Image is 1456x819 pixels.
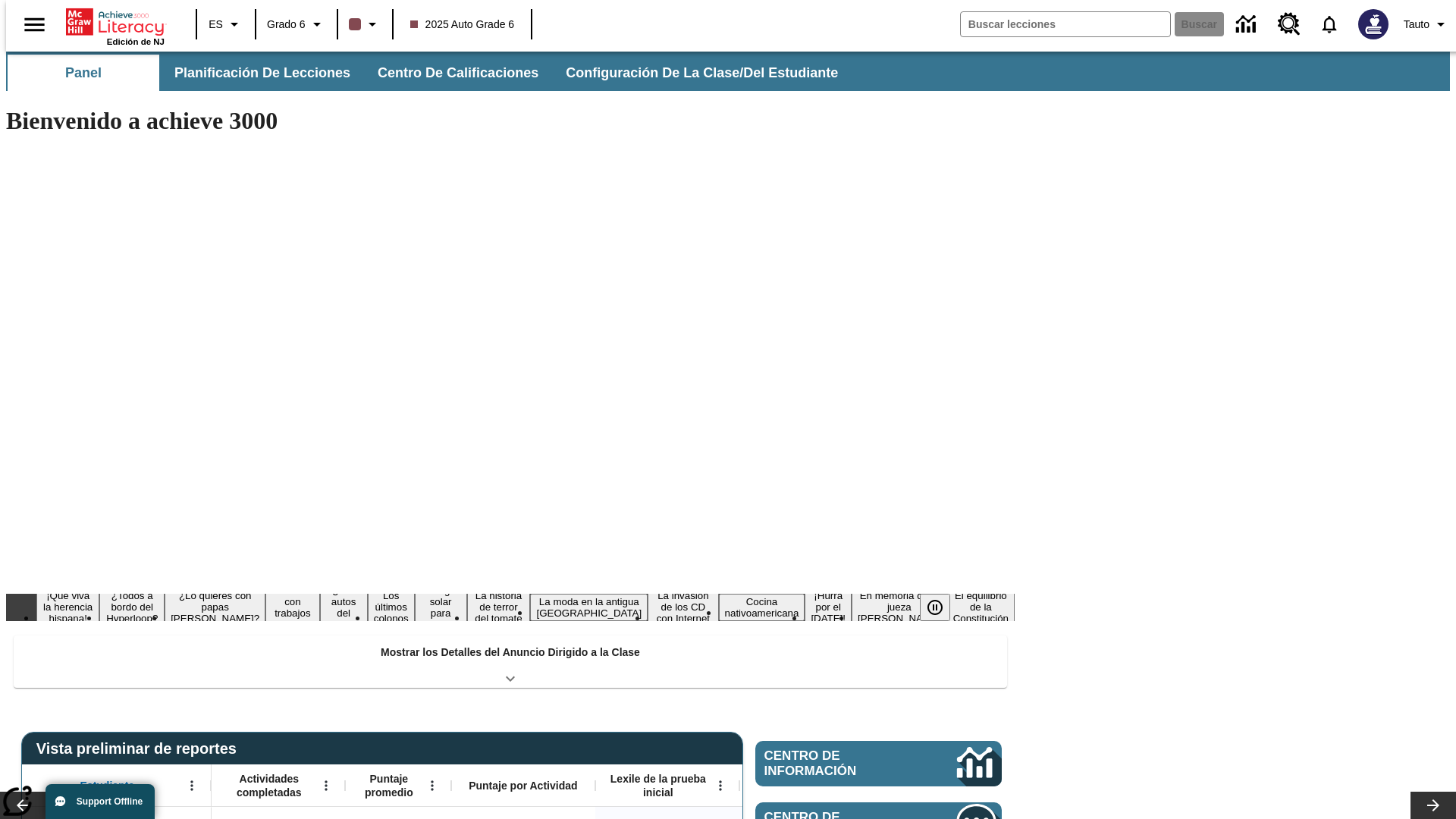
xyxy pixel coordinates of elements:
span: Edición de NJ [107,37,165,46]
button: Abrir el menú lateral [12,2,57,47]
button: Abrir menú [180,774,203,797]
img: Avatar [1358,9,1389,39]
button: Diapositiva 10 La invasión de los CD con Internet [648,588,718,626]
button: Diapositiva 3 ¿Lo quieres con papas fritas? [165,588,265,626]
button: Grado: Grado 6, Elige un grado [261,11,332,38]
button: Configuración de la clase/del estudiante [554,55,850,91]
span: Puntaje promedio [353,772,425,799]
span: Lexile de la prueba inicial [603,772,714,799]
button: Diapositiva 9 La moda en la antigua Roma [530,594,648,621]
a: Notificaciones [1310,5,1349,44]
span: Vista preliminar de reportes [36,740,244,758]
button: Diapositiva 1 ¡Que viva la herencia hispana! [36,588,99,626]
button: Diapositiva 14 El equilibrio de la Constitución [947,588,1015,626]
button: Carrusel de lecciones, seguir [1410,792,1456,819]
button: Diapositiva 4 Niños con trabajos sucios [265,582,319,632]
p: Mostrar los Detalles del Anuncio Dirigido a la Clase [381,645,640,661]
div: Mostrar los Detalles del Anuncio Dirigido a la Clase [14,635,1007,688]
button: Diapositiva 7 Energía solar para todos [415,582,467,632]
button: El color de la clase es café oscuro. Cambiar el color de la clase. [343,11,388,38]
button: Escoja un nuevo avatar [1349,5,1398,44]
span: 2025 Auto Grade 6 [410,17,515,33]
span: ES [209,17,223,33]
button: Diapositiva 2 ¿Todos a bordo del Hyperloop? [99,588,165,626]
button: Diapositiva 8 La historia de terror del tomate [467,588,531,626]
div: Subbarra de navegación [6,52,1450,91]
button: Panel [8,55,159,91]
span: Grado 6 [267,17,306,33]
span: Actividades completadas [219,772,319,799]
input: Buscar campo [961,12,1170,36]
a: Centro de información [1227,4,1269,45]
button: Diapositiva 12 ¡Hurra por el Día de la Constitución! [805,588,852,626]
a: Centro de información [755,741,1002,786]
button: Abrir menú [421,774,444,797]
div: Subbarra de navegación [6,55,852,91]
button: Diapositiva 6 Los últimos colonos [368,588,415,626]
span: Estudiante [80,779,135,792]
span: Puntaje por Actividad [469,779,577,792]
div: Portada [66,5,165,46]
button: Pausar [920,594,950,621]
button: Diapositiva 5 ¿Los autos del futuro? [320,582,368,632]
div: Pausar [920,594,965,621]
button: Abrir menú [709,774,732,797]
span: Support Offline [77,796,143,807]
button: Perfil/Configuración [1398,11,1456,38]
a: Centro de recursos, Se abrirá en una pestaña nueva. [1269,4,1310,45]
button: Support Offline [45,784,155,819]
span: Centro de información [764,748,906,779]
h1: Bienvenido a achieve 3000 [6,107,1015,135]
button: Lenguaje: ES, Selecciona un idioma [202,11,250,38]
button: Centro de calificaciones [366,55,551,91]
a: Portada [66,7,165,37]
button: Abrir menú [315,774,337,797]
button: Diapositiva 11 Cocina nativoamericana [719,594,805,621]
button: Diapositiva 13 En memoria de la jueza O'Connor [852,588,947,626]
button: Planificación de lecciones [162,55,362,91]
span: Tauto [1404,17,1429,33]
